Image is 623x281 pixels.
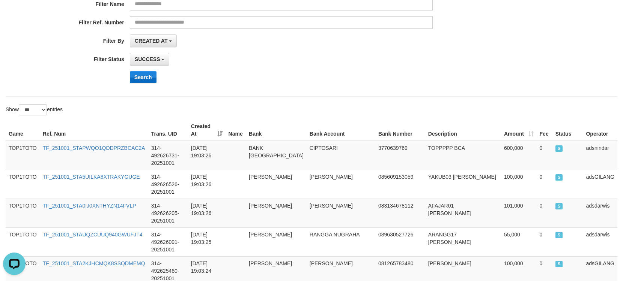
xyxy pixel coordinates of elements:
[130,34,177,47] button: CREATED AT
[307,199,375,227] td: [PERSON_NAME]
[135,38,168,44] span: CREATED AT
[148,227,188,256] td: 314-492626091-20251001
[555,261,563,267] span: SUCCESS
[246,141,307,170] td: BANK [GEOGRAPHIC_DATA]
[307,141,375,170] td: CIPTOSARI
[425,141,501,170] td: TOPPPPP BCA
[6,170,40,199] td: TOP1TOTO
[537,120,552,141] th: Fee
[501,141,537,170] td: 600,000
[583,170,617,199] td: adsGILANG
[188,141,226,170] td: [DATE] 19:03:26
[6,199,40,227] td: TOP1TOTO
[130,71,157,83] button: Search
[375,170,425,199] td: 085609153059
[246,170,307,199] td: [PERSON_NAME]
[6,141,40,170] td: TOP1TOTO
[307,170,375,199] td: [PERSON_NAME]
[40,120,148,141] th: Ref. Num
[501,170,537,199] td: 100,000
[501,199,537,227] td: 101,000
[148,170,188,199] td: 314-492626526-20251001
[537,170,552,199] td: 0
[246,199,307,227] td: [PERSON_NAME]
[555,203,563,209] span: SUCCESS
[501,120,537,141] th: Amount: activate to sort column ascending
[226,120,246,141] th: Name
[246,120,307,141] th: Bank
[537,141,552,170] td: 0
[583,141,617,170] td: adsnindar
[19,104,47,115] select: Showentries
[307,227,375,256] td: RANGGA NUGRAHA
[375,199,425,227] td: 083134678112
[246,227,307,256] td: [PERSON_NAME]
[43,174,140,180] a: TF_251001_STA5UILKA8XTRAKYGUGE
[501,227,537,256] td: 55,000
[555,174,563,181] span: SUCCESS
[375,227,425,256] td: 089630527726
[583,227,617,256] td: adsdarwis
[425,120,501,141] th: Description
[537,227,552,256] td: 0
[135,56,160,62] span: SUCCESS
[43,260,145,266] a: TF_251001_STA2KJHCMQK8SSQDMEMQ
[555,145,563,152] span: SUCCESS
[537,199,552,227] td: 0
[43,203,136,209] a: TF_251001_STA0IJ0XNTHYZN14FVLP
[375,120,425,141] th: Bank Number
[188,227,226,256] td: [DATE] 19:03:25
[148,141,188,170] td: 314-492626731-20251001
[188,120,226,141] th: Created At: activate to sort column ascending
[43,232,143,238] a: TF_251001_STAUQZCUUQ940GWUFJT4
[148,120,188,141] th: Trans. UID
[3,3,26,25] button: Open LiveChat chat widget
[583,120,617,141] th: Operator
[425,199,501,227] td: AFAJAR01 [PERSON_NAME]
[188,199,226,227] td: [DATE] 19:03:26
[6,104,63,115] label: Show entries
[552,120,583,141] th: Status
[43,145,145,151] a: TF_251001_STAPWQO1QDDPRZBCAC2A
[6,227,40,256] td: TOP1TOTO
[583,199,617,227] td: adsdarwis
[425,227,501,256] td: ARANGG17 [PERSON_NAME]
[130,53,170,66] button: SUCCESS
[6,120,40,141] th: Game
[375,141,425,170] td: 3770639769
[425,170,501,199] td: YAKUB03 [PERSON_NAME]
[307,120,375,141] th: Bank Account
[148,199,188,227] td: 314-492626205-20251001
[188,170,226,199] td: [DATE] 19:03:26
[555,232,563,238] span: SUCCESS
